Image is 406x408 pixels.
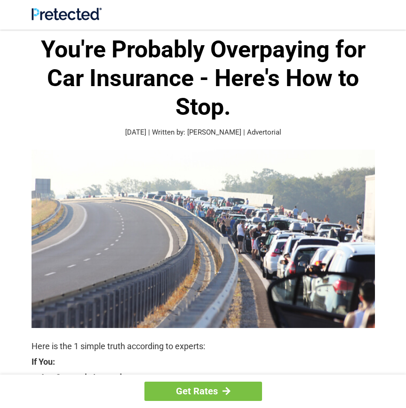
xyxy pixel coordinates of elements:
strong: Are Currently Insured [40,371,375,384]
img: Site Logo [32,8,102,20]
strong: If You: [32,358,375,366]
a: Site Logo [32,13,102,22]
h1: You're Probably Overpaying for Car Insurance - Here's How to Stop. [32,35,375,121]
p: Here is the 1 simple truth according to experts: [32,340,375,353]
p: [DATE] | Written by: [PERSON_NAME] | Advertorial [32,127,375,138]
a: Get Rates [144,382,262,401]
